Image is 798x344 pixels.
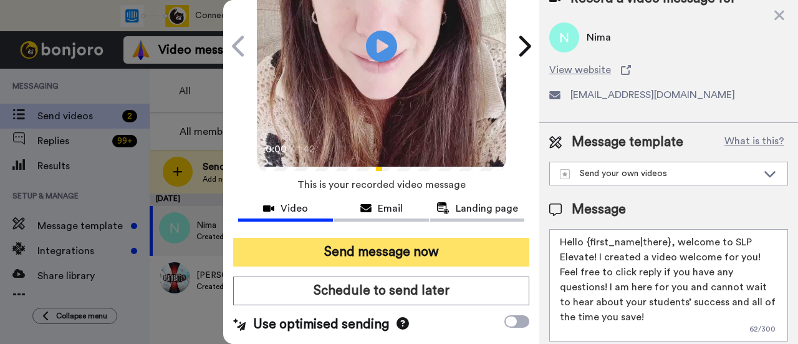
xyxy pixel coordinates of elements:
span: Landing page [456,201,518,216]
textarea: Hello {first_name|there}, welcome to SLP Elevate! I created a video welcome for you! Feel free to... [549,229,788,342]
span: Use optimised sending [253,315,389,334]
span: Message template [572,133,683,152]
span: 0:00 [266,142,287,157]
div: Send your own videos [560,167,757,180]
span: Email [378,201,403,216]
img: demo-template.svg [560,169,570,179]
button: Send message now [233,238,529,267]
button: Schedule to send later [233,277,529,305]
span: Video [281,201,308,216]
span: 1:42 [297,142,319,157]
span: This is your recorded video message [297,171,466,199]
span: / [290,142,294,157]
button: What is this? [721,133,788,152]
span: Message [572,200,626,219]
